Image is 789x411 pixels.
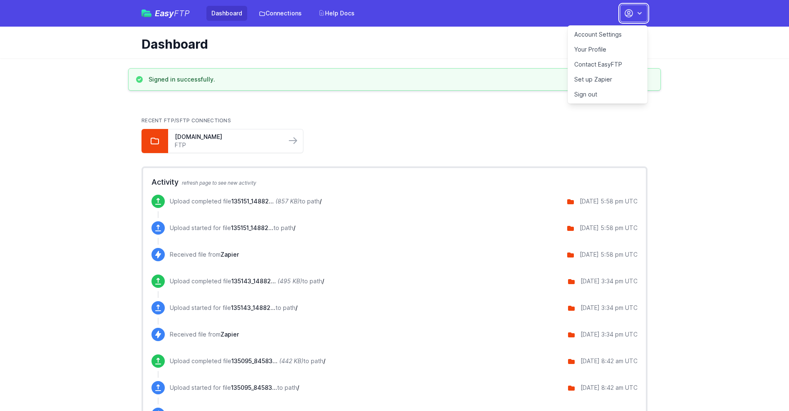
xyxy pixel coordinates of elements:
span: 135143_14882223423865_100958316_10-9-2025.zip [231,277,276,285]
a: FTP [175,141,280,149]
a: EasyFTP [141,9,190,17]
p: Upload completed file to path [170,197,322,205]
p: Upload started for file to path [170,224,295,232]
span: 135143_14882223423865_100958316_10-9-2025.zip [231,304,275,311]
p: Received file from [170,250,239,259]
span: 135151_14882076459385_100958886_10-9-2025.zip [231,198,274,205]
a: Sign out [568,87,648,102]
a: Contact EasyFTP [568,57,648,72]
span: / [320,198,322,205]
div: [DATE] 3:34 pm UTC [581,304,638,312]
i: (442 KB) [279,357,303,364]
div: [DATE] 5:58 pm UTC [580,250,638,259]
h1: Dashboard [141,37,641,52]
p: Upload completed file to path [170,277,324,285]
h2: Recent FTP/SFTP Connections [141,117,648,124]
i: (495 KB) [278,277,302,285]
div: [DATE] 8:42 am UTC [581,384,638,392]
div: [DATE] 5:58 pm UTC [580,224,638,232]
div: [DATE] 8:42 am UTC [581,357,638,365]
span: / [323,357,325,364]
a: [DOMAIN_NAME] [175,133,280,141]
i: (857 KB) [275,198,300,205]
span: refresh page to see new activity [182,180,256,186]
a: Connections [254,6,307,21]
div: [DATE] 5:58 pm UTC [580,197,638,205]
a: Dashboard [206,6,247,21]
a: Help Docs [313,6,360,21]
h2: Activity [151,176,638,188]
h3: Signed in successfully. [149,75,215,84]
span: Easy [155,9,190,17]
span: 135095_8458300752212_100957077_10-9-2025.zip [231,384,277,391]
span: / [322,277,324,285]
a: Account Settings [568,27,648,42]
p: Upload completed file to path [170,357,325,365]
div: [DATE] 3:34 pm UTC [581,277,638,285]
p: Received file from [170,330,239,339]
span: 135151_14882076459385_100958886_10-9-2025.zip [231,224,273,231]
a: Your Profile [568,42,648,57]
p: Upload started for file to path [170,304,298,312]
span: FTP [174,8,190,18]
span: / [297,384,299,391]
span: / [293,224,295,231]
p: Upload started for file to path [170,384,299,392]
img: easyftp_logo.png [141,10,151,17]
span: 135095_8458300752212_100957077_10-9-2025.zip [231,357,278,364]
iframe: Drift Widget Chat Controller [747,369,779,401]
div: [DATE] 3:34 pm UTC [581,330,638,339]
span: Zapier [221,251,239,258]
span: Zapier [221,331,239,338]
span: / [295,304,298,311]
a: Set up Zapier [568,72,648,87]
